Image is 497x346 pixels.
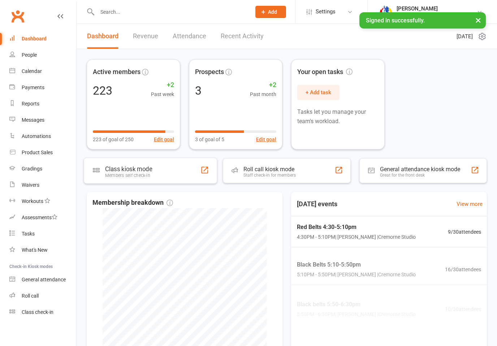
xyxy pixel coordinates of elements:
div: 3 [195,85,202,96]
span: +2 [250,80,276,90]
div: General attendance [22,277,66,282]
h3: [DATE] events [291,198,343,211]
a: Revenue [133,24,158,49]
a: General attendance kiosk mode [9,272,76,288]
div: Roll call kiosk mode [243,166,296,173]
span: 5:10PM - 5:50PM | [PERSON_NAME] | Cremorne Studio [297,271,416,278]
a: Workouts [9,193,76,209]
button: + Add task [297,85,340,100]
a: Assessments [9,209,76,226]
span: Black belts 5:50-6:30pm [297,300,416,309]
div: Reports [22,101,39,107]
div: Roll call [22,293,39,299]
span: Prospects [195,67,224,77]
span: 5:50PM - 6:30PM | [PERSON_NAME] | Cremorne Studio [297,311,416,319]
div: 223 [93,85,112,96]
span: Black Belts 5:10-5:50pm [297,260,416,269]
a: Calendar [9,63,76,79]
a: Dashboard [9,31,76,47]
span: Settings [316,4,336,20]
a: Reports [9,96,76,112]
a: Tasks [9,226,76,242]
div: Payments [22,85,44,90]
a: Roll call [9,288,76,304]
div: [PERSON_NAME] [397,5,477,12]
a: Gradings [9,161,76,177]
img: thumb_image1719552652.png [379,5,393,19]
span: Past week [151,90,174,98]
span: 9 / 30 attendees [448,228,481,236]
a: Payments [9,79,76,96]
div: Product Sales [22,150,53,155]
span: +2 [151,80,174,90]
div: Staff check-in for members [243,173,296,178]
p: Tasks let you manage your team's workload. [297,107,379,126]
div: Gradings [22,166,42,172]
span: 10 / 30 attendees [445,305,481,313]
span: 4:30PM - 5:10PM | [PERSON_NAME] | Cremorne Studio [297,233,416,241]
a: Waivers [9,177,76,193]
button: Edit goal [256,135,276,143]
input: Search... [95,7,246,17]
a: People [9,47,76,63]
div: Waivers [22,182,39,188]
span: 3 of goal of 5 [195,135,224,143]
div: North Shore Mixed Martial Arts Club [397,12,477,18]
span: Red Belts 4:30-5:10pm [297,222,416,232]
span: [DATE] [457,32,473,41]
div: Class kiosk mode [105,165,152,173]
span: Past month [250,90,276,98]
a: What's New [9,242,76,258]
a: Clubworx [9,7,27,25]
div: Tasks [22,231,35,237]
div: General attendance kiosk mode [380,166,460,173]
span: Membership breakdown [92,198,173,208]
a: Automations [9,128,76,144]
a: Recent Activity [221,24,264,49]
div: Calendar [22,68,42,74]
span: Active members [93,67,141,77]
a: Attendance [173,24,206,49]
span: 16 / 30 attendees [445,265,481,273]
div: Automations [22,133,51,139]
a: Class kiosk mode [9,304,76,320]
div: Members self check-in [105,173,152,178]
div: Dashboard [22,36,47,42]
div: People [22,52,37,58]
div: Class check-in [22,309,53,315]
span: Your open tasks [297,67,353,77]
div: Workouts [22,198,43,204]
button: Add [255,6,286,18]
a: Product Sales [9,144,76,161]
button: × [472,12,485,28]
a: Dashboard [87,24,118,49]
a: View more [457,200,483,208]
div: Assessments [22,215,57,220]
span: Signed in successfully. [366,17,425,24]
a: Messages [9,112,76,128]
span: 223 of goal of 250 [93,135,134,143]
div: What's New [22,247,48,253]
div: Messages [22,117,44,123]
button: Edit goal [154,135,174,143]
span: Add [268,9,277,15]
div: Great for the front desk [380,173,460,178]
